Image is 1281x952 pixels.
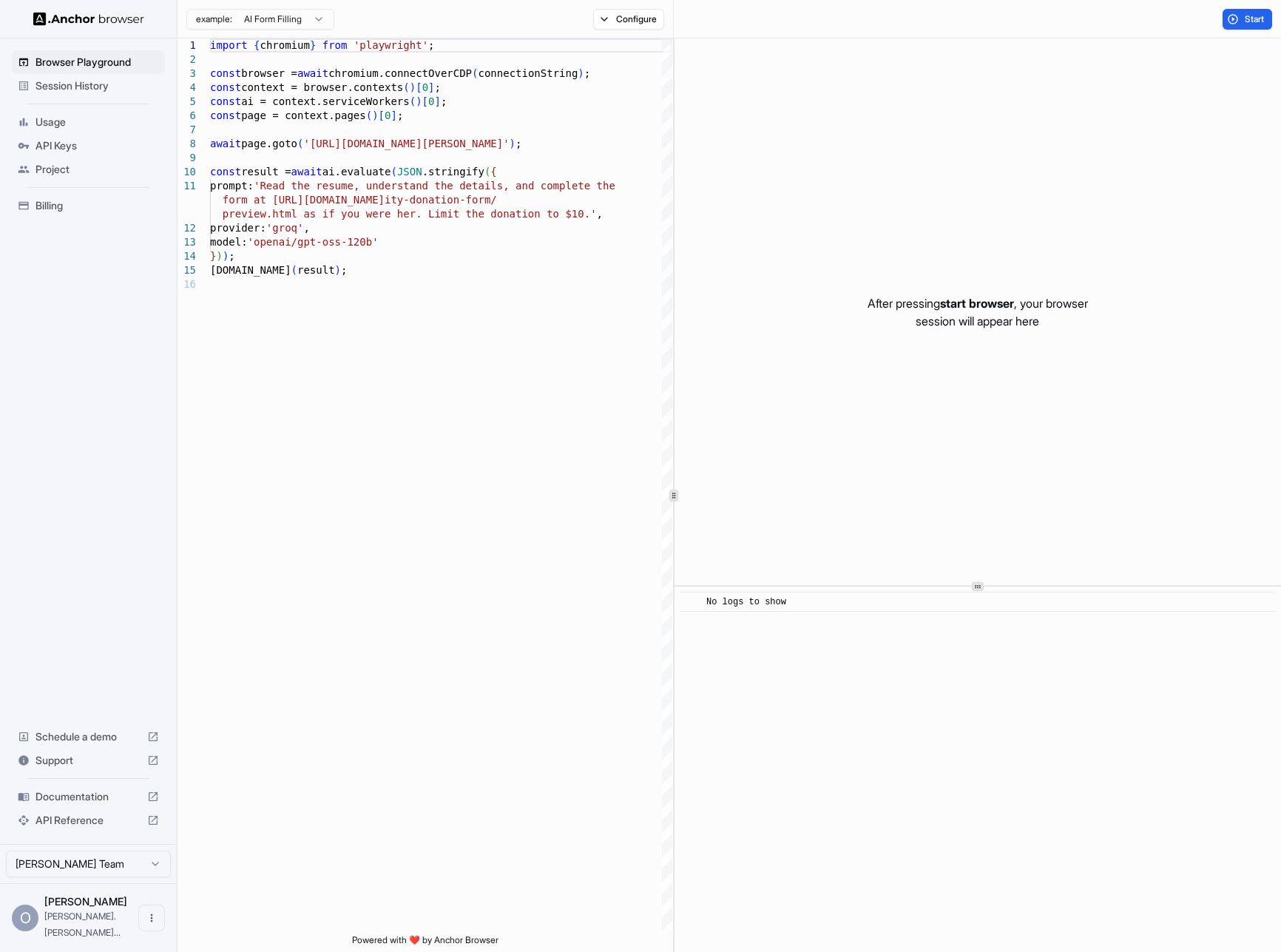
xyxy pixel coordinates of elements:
span: provider: [210,222,266,234]
span: ] [434,95,440,107]
span: ai = context.serviceWorkers [241,95,410,107]
span: prompt: [210,180,254,192]
span: , [597,208,603,220]
span: from [322,39,348,51]
span: 'Read the resume, understand the details, and comp [254,180,565,192]
div: 12 [178,221,196,235]
div: 2 [178,53,196,67]
span: 'openai/gpt-oss-120b' [248,236,379,248]
span: Schedule a demo [36,729,141,744]
span: ] [391,109,396,121]
span: ; [397,109,403,121]
span: Oleg Babakov [44,895,127,908]
div: 9 [178,151,196,165]
span: await [291,166,322,178]
span: ; [435,81,441,93]
span: page.goto [241,138,297,149]
span: import [210,39,248,51]
p: After pressing , your browser session will appear here [868,294,1088,330]
div: 3 [178,67,196,81]
span: 'playwright' [354,39,428,51]
span: page = context.pages [241,109,366,121]
span: chromium.connectOverCDP [328,67,472,79]
span: ( [403,81,409,93]
button: Configure [593,9,665,30]
span: ( [297,138,303,149]
span: ] [428,81,434,93]
span: ​ [688,595,695,610]
span: ) [223,250,229,262]
span: result [297,264,335,276]
span: example: [196,13,232,25]
div: 10 [178,165,196,179]
span: ) [335,264,341,276]
div: 4 [178,81,196,95]
span: start browser [940,296,1014,311]
span: Documentation [36,789,141,804]
div: 1 [178,38,196,53]
div: 14 [178,249,196,263]
span: ) [416,95,422,107]
span: browser = [241,67,297,79]
span: Powered with ❤️ by Anchor Browser [352,934,498,952]
div: Schedule a demo [12,725,165,749]
span: { [490,166,496,178]
span: API Reference [36,813,141,828]
span: ai.evaluate [322,166,391,178]
span: ) [578,67,584,79]
span: ity-donation-form/ [385,194,497,206]
div: O [12,905,38,931]
span: [DOMAIN_NAME] [210,264,291,276]
span: ( [410,95,416,107]
span: n to $10.' [534,208,596,220]
span: [ [379,109,385,121]
span: form at [URL][DOMAIN_NAME] [223,194,385,206]
span: Start [1245,13,1265,25]
span: ; [516,138,521,149]
span: ) [410,81,416,93]
button: Start [1223,9,1272,30]
div: Session History [12,74,165,98]
div: 16 [178,277,196,291]
span: context = browser.contexts [241,81,403,93]
span: ( [391,166,396,178]
span: ( [484,166,490,178]
span: model: [210,236,248,248]
div: 15 [178,263,196,277]
div: API Keys [12,134,165,158]
span: 0 [422,81,428,93]
div: 5 [178,95,196,109]
span: await [210,138,241,149]
span: Billing [36,198,159,213]
span: Usage [36,115,159,129]
div: Documentation [12,785,165,808]
span: ) [216,250,222,262]
span: ) [372,109,378,121]
span: result = [241,166,291,178]
span: await [297,67,328,79]
span: ; [441,95,447,107]
span: ) [510,138,516,149]
span: lete the [565,180,615,192]
div: 8 [178,137,196,151]
span: connectionString [478,67,578,79]
div: Billing [12,194,165,217]
span: API Keys [36,138,159,153]
img: Anchor Logo [33,12,144,26]
span: const [210,109,241,121]
div: 7 [178,123,196,137]
span: 0 [385,109,391,121]
span: .stringify [422,166,484,178]
div: Project [12,158,165,181]
span: ; [341,264,347,276]
div: 11 [178,179,196,193]
span: [ [416,81,422,93]
span: const [210,95,241,107]
span: const [210,67,241,79]
span: const [210,166,241,178]
button: Open menu [138,905,165,931]
span: ( [366,109,372,121]
span: No logs to show [706,597,786,607]
span: chromium [260,39,309,51]
span: } [210,250,216,262]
